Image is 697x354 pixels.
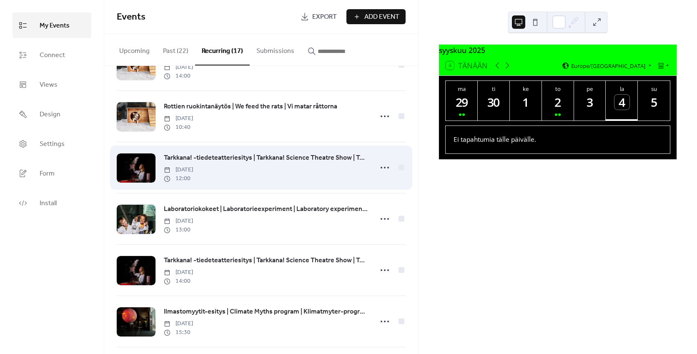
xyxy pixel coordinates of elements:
span: [DATE] [164,268,193,277]
span: 12:00 [164,174,193,183]
div: ke [512,85,539,93]
span: Views [40,78,58,91]
div: pe [577,85,604,93]
button: Upcoming [113,34,156,65]
div: Ei tapahtumia tälle päivälle. [447,129,669,150]
span: Design [40,108,60,121]
a: Rottien ruokintanäytös | We feed the rats | Vi matar råttorna [164,101,337,112]
div: 5 [647,95,662,110]
button: Past (22) [156,34,195,65]
a: My Events [13,13,91,38]
span: Rottien ruokintanäytös | We feed the rats | Vi matar råttorna [164,102,337,112]
button: Add Event [346,9,406,24]
div: syyskuu 2025 [439,45,677,55]
div: to [544,85,572,93]
span: [DATE] [164,217,193,226]
div: 4 [614,95,629,110]
span: Tarkkana! -tiedeteatteriesitys | Tarkkana! Science Theatre Show | Tarkkana!-vetenskapsteater [164,153,368,163]
span: Events [117,8,145,26]
span: Settings [40,138,65,151]
button: to2 [542,81,574,121]
span: 10:40 [164,123,193,132]
span: Export [312,12,337,22]
a: Views [13,72,91,97]
a: Export [294,9,343,24]
div: 3 [582,95,597,110]
div: 1 [518,95,533,110]
button: ke1 [510,81,542,121]
a: Settings [13,131,91,156]
button: su5 [638,81,670,121]
a: Form [13,161,91,186]
a: Laboratoriokokeet | Laboratorieexperiment | Laboratory experiments [164,204,368,215]
button: la4 [606,81,638,121]
span: [DATE] [164,166,193,174]
a: Design [13,101,91,127]
span: Tarkkana! -tiedeteatteriesitys | Tarkkana! Science Theatre Show | Tarkkana!-vetenskapsteater [164,256,368,266]
span: Laboratoriokokeet | Laboratorieexperiment | Laboratory experiments [164,204,368,214]
button: Recurring (17) [195,34,250,65]
div: 2 [550,95,565,110]
span: Add Event [364,12,399,22]
span: Europe/[GEOGRAPHIC_DATA] [571,63,645,68]
div: 30 [486,95,501,110]
a: Tarkkana! -tiedeteatteriesitys | Tarkkana! Science Theatre Show | Tarkkana!-vetenskapsteater [164,153,368,163]
div: la [608,85,635,93]
a: Install [13,190,91,216]
span: Connect [40,49,65,62]
span: [DATE] [164,63,193,72]
button: ma29 [446,81,478,121]
div: su [640,85,667,93]
div: ma [448,85,475,93]
span: 14:00 [164,72,193,80]
span: [DATE] [164,319,193,328]
a: Connect [13,42,91,68]
span: Form [40,167,55,180]
div: ti [480,85,507,93]
button: Submissions [250,34,301,65]
div: 29 [454,95,469,110]
button: ti30 [478,81,510,121]
span: 13:00 [164,226,193,234]
span: 15:30 [164,328,193,337]
span: 14:00 [164,277,193,286]
span: Install [40,197,57,210]
button: pe3 [574,81,606,121]
a: Tarkkana! -tiedeteatteriesitys | Tarkkana! Science Theatre Show | Tarkkana!-vetenskapsteater [164,255,368,266]
a: Ilmastomyytit-esitys | Climate Myths program | Klimatmyter-programmet [164,306,368,317]
span: [DATE] [164,114,193,123]
span: Ilmastomyytit-esitys | Climate Myths program | Klimatmyter-programmet [164,307,368,317]
span: My Events [40,19,70,32]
